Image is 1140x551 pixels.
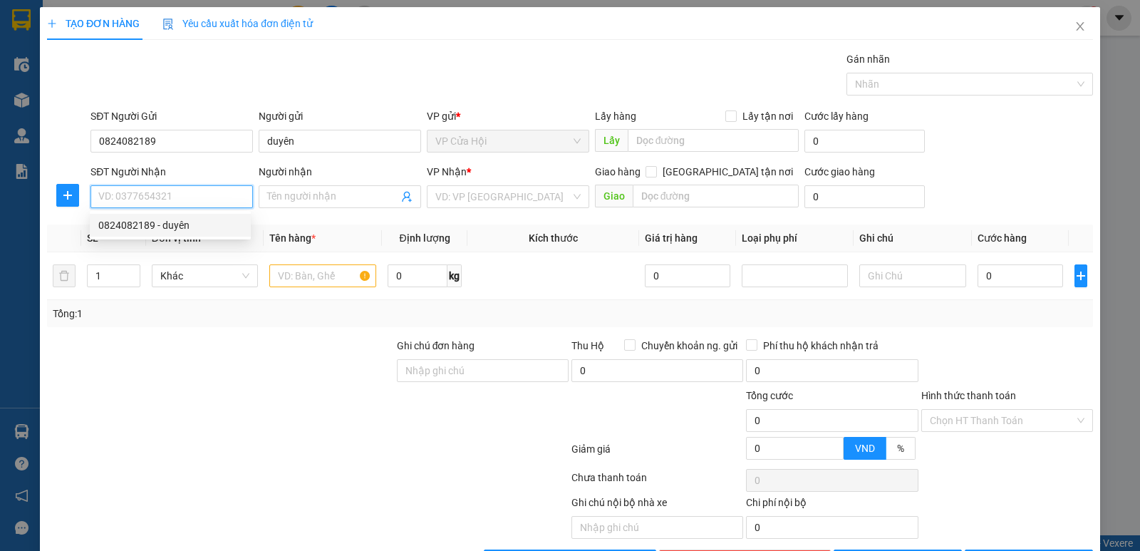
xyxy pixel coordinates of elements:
[859,264,966,287] input: Ghi Chú
[162,19,174,30] img: icon
[1075,270,1087,282] span: plus
[645,264,730,287] input: 0
[90,214,251,237] div: 0824082189 - duyên
[746,390,793,401] span: Tổng cước
[571,340,604,351] span: Thu Hộ
[633,185,799,207] input: Dọc đường
[427,166,467,177] span: VP Nhận
[757,338,884,354] span: Phí thu hộ khách nhận trả
[595,166,641,177] span: Giao hàng
[628,129,799,152] input: Dọc đường
[570,441,745,466] div: Giảm giá
[595,110,636,122] span: Lấy hàng
[53,264,76,287] button: delete
[53,306,441,321] div: Tổng: 1
[427,108,589,124] div: VP gửi
[846,53,890,65] label: Gán nhãn
[595,129,628,152] span: Lấy
[804,130,925,153] input: Cước lấy hàng
[645,232,698,244] span: Giá trị hàng
[657,164,799,180] span: [GEOGRAPHIC_DATA] tận nơi
[571,495,743,516] div: Ghi chú nội bộ nhà xe
[804,185,925,208] input: Cước giao hàng
[397,340,475,351] label: Ghi chú đơn hàng
[854,225,972,252] th: Ghi chú
[90,108,253,124] div: SĐT Người Gửi
[804,166,875,177] label: Cước giao hàng
[160,265,250,287] span: Khác
[47,18,140,29] span: TẠO ĐƠN HÀNG
[571,516,743,539] input: Nhập ghi chú
[90,164,253,180] div: SĐT Người Nhận
[447,264,462,287] span: kg
[1060,7,1100,47] button: Close
[570,470,745,495] div: Chưa thanh toán
[855,443,875,454] span: VND
[57,190,78,201] span: plus
[87,232,98,244] span: SL
[397,359,569,382] input: Ghi chú đơn hàng
[98,217,242,233] div: 0824082189 - duyên
[259,108,421,124] div: Người gửi
[1074,264,1087,287] button: plus
[400,232,450,244] span: Định lượng
[162,18,313,29] span: Yêu cầu xuất hóa đơn điện tử
[921,390,1016,401] label: Hình thức thanh toán
[1074,21,1086,32] span: close
[47,19,57,29] span: plus
[529,232,578,244] span: Kích thước
[897,443,904,454] span: %
[269,264,376,287] input: VD: Bàn, Ghế
[435,130,581,152] span: VP Cửa Hội
[736,225,854,252] th: Loại phụ phí
[259,164,421,180] div: Người nhận
[636,338,743,354] span: Chuyển khoản ng. gửi
[595,185,633,207] span: Giao
[401,191,413,202] span: user-add
[269,232,316,244] span: Tên hàng
[56,184,79,207] button: plus
[804,110,869,122] label: Cước lấy hàng
[737,108,799,124] span: Lấy tận nơi
[746,495,918,516] div: Chi phí nội bộ
[978,232,1027,244] span: Cước hàng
